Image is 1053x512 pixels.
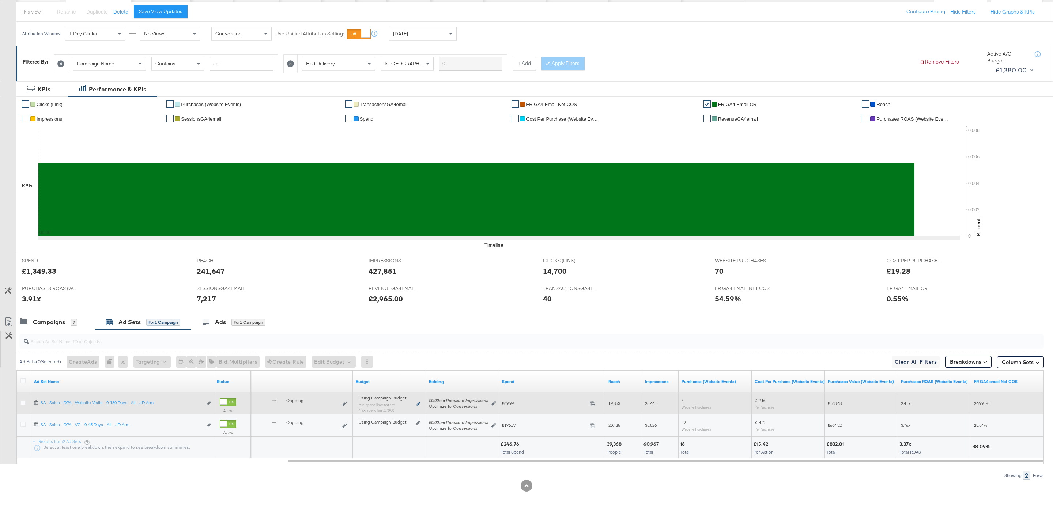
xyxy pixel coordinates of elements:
div: £19.28 [887,266,910,276]
div: Active A/C Budget [987,50,1027,64]
span: Clicks (Link) [37,102,63,107]
sub: Per Purchase [755,405,774,409]
em: £0.00 [429,398,439,403]
a: ✔ [22,115,29,122]
a: The total amount spent to date. [502,379,603,384]
div: 0 [105,356,118,368]
a: The average cost for each purchase tracked by your Custom Audience pixel on your website after pe... [755,379,825,384]
sub: Website Purchases [682,427,711,431]
span: Total ROAS [900,449,921,455]
div: 2 [1023,471,1030,480]
button: Remove Filters [919,58,959,65]
a: ✔ [345,100,352,108]
div: 39,368 [607,441,624,448]
div: This View: [22,9,41,15]
span: FR GA4 email Net COS [526,102,577,107]
div: 38.09% [973,443,993,450]
div: £1,349.33 [22,266,56,276]
button: Hide Graphs & KPIs [990,8,1035,15]
span: TRANSACTIONSGA4EMAIL [543,285,598,292]
div: 427,851 [369,266,397,276]
input: Enter a search term [210,57,273,71]
span: CLICKS (LINK) [543,257,598,264]
span: 12 [682,420,686,425]
span: Had Delivery [306,60,335,67]
a: The total value of the purchase actions tracked by your Custom Audience pixel on your website aft... [828,379,895,384]
span: 28.54% [974,422,987,428]
div: £832.81 [826,441,846,448]
div: 60,967 [643,441,661,448]
div: Optimize for [429,403,488,409]
sub: Per Purchase [755,427,774,431]
sub: Website Purchases [682,405,711,409]
em: Thousand Impressions [445,398,488,403]
a: The number of people your ad was served to. [608,379,639,384]
a: The number of times a purchase was made tracked by your Custom Audience pixel on your website aft... [682,379,749,384]
div: Ad Sets ( 0 Selected) [19,359,61,365]
div: 40 [543,293,552,304]
a: Shows your bid and optimisation settings for this Ad Set. [429,379,496,384]
a: ✔ [862,100,869,108]
span: Contains [155,60,175,67]
span: SPEND [22,257,77,264]
div: Ad Sets [118,318,141,326]
span: IMPRESSIONS [369,257,423,264]
span: Total Spend [501,449,524,455]
div: 16 [680,441,687,448]
sub: Min. spend limit: not set [359,402,395,407]
a: SA - Sales - DPA - Website Visits - 0-180 Days - All - JD Arm [41,400,203,407]
button: Breakdowns [945,356,992,368]
span: 4 [682,398,684,403]
a: ✔ [345,115,352,122]
span: Purchases ROAS (Website Events) [876,116,950,122]
a: ✔ [512,100,519,108]
span: Clear All Filters [895,357,937,367]
div: Timeline [484,242,503,249]
span: ongoing [286,420,303,425]
span: Total [644,449,653,455]
div: £15.42 [753,441,770,448]
span: Rename [57,8,76,15]
div: 3.91x [22,293,41,304]
span: per [429,420,488,425]
span: PURCHASES ROAS (WEBSITE EVENTS) [22,285,77,292]
span: £664.32 [828,422,842,428]
div: 241,647 [197,266,225,276]
span: SessionsGA4email [181,116,221,122]
a: ✔ [166,100,174,108]
div: SA - Sales - DPA - VC - 0-45 Days - All - JD Arm [41,422,203,428]
span: SESSIONSGA4EMAIL [197,285,252,292]
em: £0.00 [429,420,439,425]
span: Cost Per Purchase (Website Events) [526,116,599,122]
a: The number of times your ad was served. On mobile apps an ad is counted as served the first time ... [645,379,676,384]
button: Configure Pacing [901,5,950,18]
label: Use Unified Attribution Setting: [275,30,344,37]
span: 246.91% [974,401,989,406]
div: 0.55% [887,293,909,304]
a: Shows the current state of your Ad Set. [217,379,248,384]
a: SA - Sales - DPA - VC - 0-45 Days - All - JD Arm [41,422,203,429]
span: per [429,398,488,403]
em: Conversions [453,403,477,409]
span: Campaign Name [77,60,114,67]
div: £1,380.00 [995,65,1027,76]
button: £1,380.00 [992,64,1035,76]
button: + Add [513,57,536,70]
div: SA - Sales - DPA - Website Visits - 0-180 Days - All - JD Arm [41,400,203,406]
div: Ads [215,318,226,326]
a: ✔ [862,115,869,122]
div: £2,965.00 [369,293,403,304]
button: Column Sets [997,356,1044,368]
span: Duplicate [86,8,108,15]
sub: Max. spend limit : £70.00 [359,408,394,412]
input: Search Ad Set Name, ID or Objective [29,331,947,345]
a: ✔ [703,100,711,108]
a: Shows when your Ad Set is scheduled to deliver. [230,379,350,384]
div: 7 [71,319,77,326]
em: Thousand Impressions [445,420,488,425]
span: Spend [360,116,374,122]
button: Clear All Filters [892,356,940,368]
button: Delete [113,8,128,15]
a: The total value of the purchase actions divided by spend tracked by your Custom Audience pixel on... [901,379,968,384]
span: WEBSITE PURCHASES [715,257,770,264]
